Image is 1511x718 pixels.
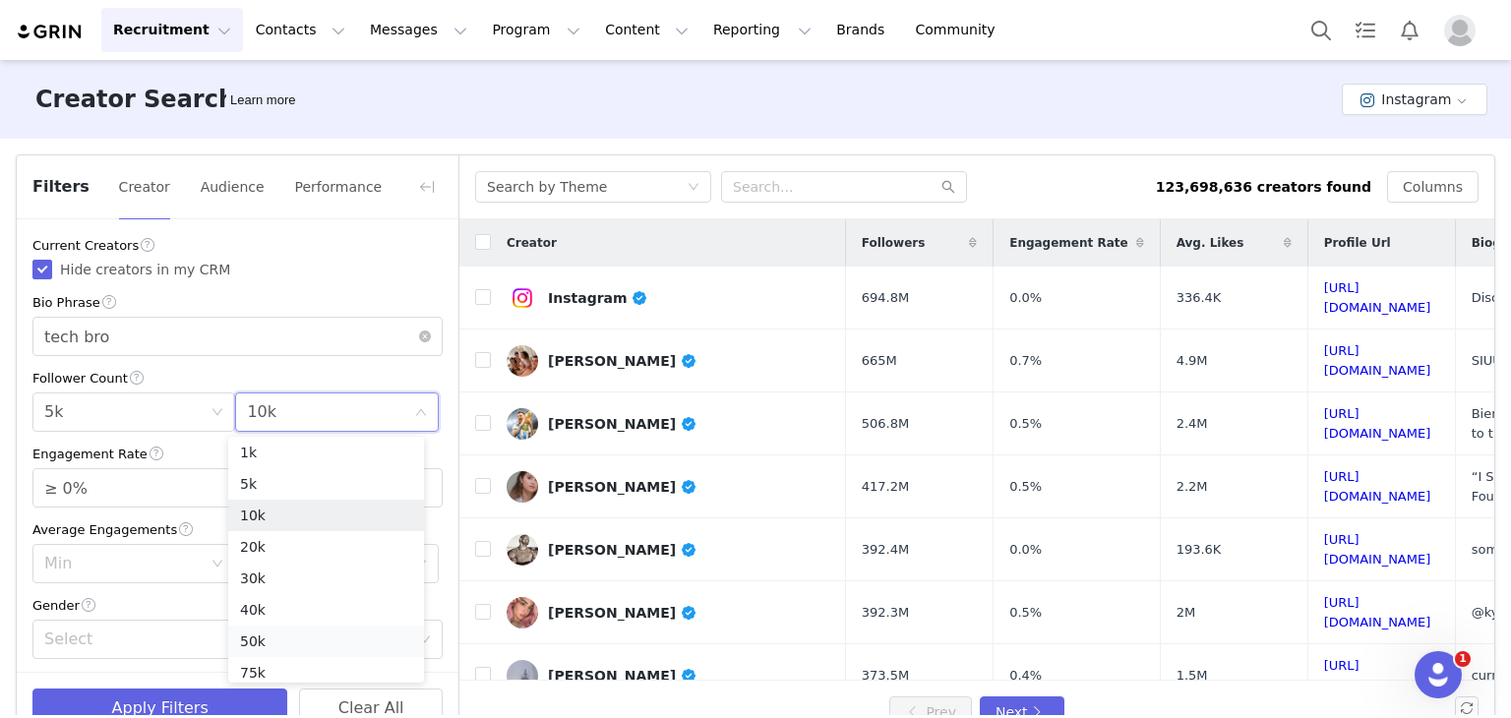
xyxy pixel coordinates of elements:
a: [URL][DOMAIN_NAME] [1324,532,1431,567]
iframe: Intercom live chat [1415,651,1462,698]
a: [PERSON_NAME] [507,345,830,377]
a: [PERSON_NAME] [507,471,830,503]
li: 20k [228,531,424,563]
span: Engagement Rate [1009,234,1127,252]
div: 5k [44,393,63,431]
button: Messages [358,8,479,52]
div: 10k [247,393,276,431]
i: icon: search [941,180,955,194]
button: Audience [200,171,266,203]
li: 50k [228,626,424,657]
button: Profile [1432,15,1495,46]
span: 506.8M [862,414,909,434]
span: 0.0% [1009,288,1042,308]
span: 0.5% [1009,477,1042,497]
a: [PERSON_NAME] [507,660,830,691]
button: Content [593,8,700,52]
a: Instagram [507,282,830,314]
span: Avg. Likes [1177,234,1244,252]
span: 0.7% [1009,351,1042,371]
img: v2 [507,345,538,377]
div: Gender [32,595,443,616]
i: icon: close-circle [419,330,431,342]
a: [URL][DOMAIN_NAME] [1324,406,1431,441]
div: [PERSON_NAME] [548,605,697,621]
span: 392.3M [862,603,909,623]
div: Follower Count [32,368,443,389]
a: [URL][DOMAIN_NAME] [1324,595,1431,629]
button: Program [480,8,592,52]
span: 2.4M [1177,414,1208,434]
input: Engagement Rate [33,469,442,507]
button: Creator [118,171,171,203]
button: Contacts [244,8,357,52]
span: 417.2M [862,477,909,497]
a: [URL][DOMAIN_NAME] [1324,343,1431,378]
button: Search [1299,8,1343,52]
span: Followers [862,234,926,252]
span: 2M [1177,603,1196,623]
span: 694.8M [862,288,909,308]
a: Community [904,8,1016,52]
span: 0.5% [1009,603,1042,623]
span: 392.4M [862,540,909,560]
div: Bio Phrase [32,292,443,313]
span: 2.2M [1177,477,1208,497]
img: v2 [507,408,538,440]
div: [PERSON_NAME] [548,479,697,495]
span: 373.5M [862,666,909,686]
a: [URL][DOMAIN_NAME] [1324,280,1431,315]
span: 0.5% [1009,414,1042,434]
div: 123,698,636 creators found [1156,177,1371,198]
button: Instagram [1342,84,1487,115]
div: [PERSON_NAME] [548,416,697,432]
button: Reporting [701,8,823,52]
i: icon: down [419,633,431,647]
img: v2 [507,471,538,503]
li: 5k [228,468,424,500]
li: 30k [228,563,424,594]
li: 75k [228,657,424,688]
img: v2 [507,597,538,628]
span: Creator [507,234,557,252]
span: 665M [862,351,897,371]
a: Brands [824,8,902,52]
div: Average Engagements [32,519,443,540]
span: Hide creators in my CRM [52,262,238,277]
a: [URL][DOMAIN_NAME] [1324,658,1431,692]
div: Age [32,671,443,691]
span: 4.9M [1177,351,1208,371]
span: 1 [1455,651,1471,667]
div: Current Creators [32,235,443,256]
div: Min [44,554,202,573]
div: Instagram [548,290,648,306]
button: Recruitment [101,8,243,52]
span: 336.4K [1177,288,1222,308]
span: Profile Url [1324,234,1391,252]
span: 0.4% [1009,666,1042,686]
a: [PERSON_NAME] [507,534,830,566]
div: [PERSON_NAME] [548,353,697,369]
h3: Creator Search [35,82,235,117]
input: Enter keyword [32,317,443,356]
img: grin logo [16,23,85,41]
span: Filters [32,175,90,199]
span: 1.5M [1177,666,1208,686]
div: Search by Theme [487,172,607,202]
a: [PERSON_NAME] [507,408,830,440]
div: Select [44,629,409,649]
span: 0.0% [1009,540,1042,560]
input: Search... [721,171,967,203]
button: Columns [1387,171,1479,203]
div: [PERSON_NAME] [548,668,697,684]
a: [URL][DOMAIN_NAME] [1324,469,1431,504]
div: [PERSON_NAME] [548,542,697,558]
i: icon: down [415,406,427,420]
i: icon: down [212,558,223,571]
div: Engagement Rate [32,444,443,464]
li: 40k [228,594,424,626]
span: 193.6K [1177,540,1222,560]
button: Notifications [1388,8,1431,52]
img: v2 [507,534,538,566]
